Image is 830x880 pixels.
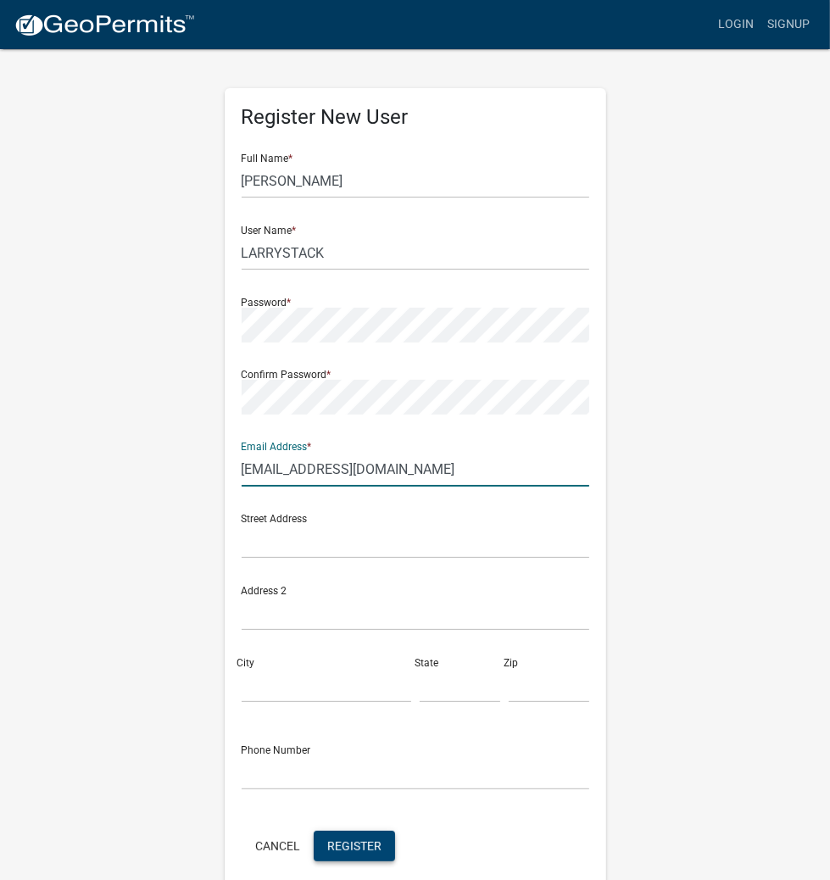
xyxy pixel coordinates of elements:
a: Login [711,8,760,41]
span: Register [327,838,382,852]
a: Signup [760,8,816,41]
h5: Register New User [242,105,589,130]
button: Cancel [242,831,314,861]
button: Register [314,831,395,861]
